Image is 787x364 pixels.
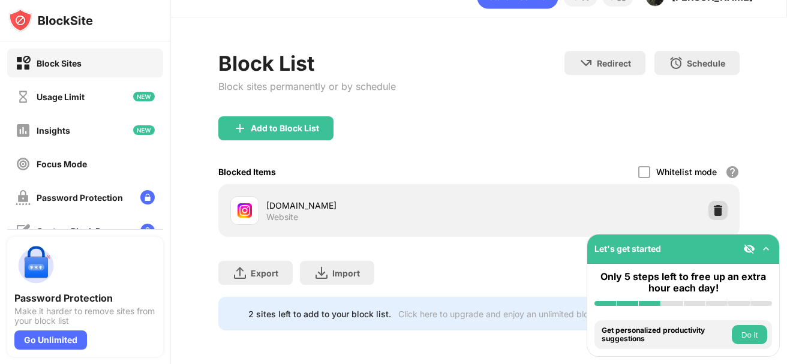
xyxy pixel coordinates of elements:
[133,92,155,101] img: new-icon.svg
[687,58,725,68] div: Schedule
[218,167,276,177] div: Blocked Items
[140,190,155,204] img: lock-menu.svg
[133,125,155,135] img: new-icon.svg
[16,89,31,104] img: time-usage-off.svg
[266,212,298,222] div: Website
[732,325,767,344] button: Do it
[16,56,31,71] img: block-on.svg
[251,268,278,278] div: Export
[8,8,93,32] img: logo-blocksite.svg
[14,244,58,287] img: push-password-protection.svg
[218,51,396,76] div: Block List
[37,92,85,102] div: Usage Limit
[251,124,319,133] div: Add to Block List
[398,309,614,319] div: Click here to upgrade and enjoy an unlimited block list.
[218,80,396,92] div: Block sites permanently or by schedule
[16,123,31,138] img: insights-off.svg
[14,292,156,304] div: Password Protection
[37,125,70,136] div: Insights
[760,243,772,255] img: omni-setup-toggle.svg
[332,268,360,278] div: Import
[37,226,116,236] div: Custom Block Page
[602,326,729,344] div: Get personalized productivity suggestions
[597,58,631,68] div: Redirect
[238,203,252,218] img: favicons
[656,167,717,177] div: Whitelist mode
[266,199,479,212] div: [DOMAIN_NAME]
[37,192,123,203] div: Password Protection
[594,271,772,294] div: Only 5 steps left to free up an extra hour each day!
[16,157,31,172] img: focus-off.svg
[743,243,755,255] img: eye-not-visible.svg
[37,58,82,68] div: Block Sites
[16,224,31,239] img: customize-block-page-off.svg
[594,243,661,254] div: Let's get started
[14,330,87,350] div: Go Unlimited
[14,306,156,326] div: Make it harder to remove sites from your block list
[140,224,155,238] img: lock-menu.svg
[248,309,391,319] div: 2 sites left to add to your block list.
[37,159,87,169] div: Focus Mode
[16,190,31,205] img: password-protection-off.svg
